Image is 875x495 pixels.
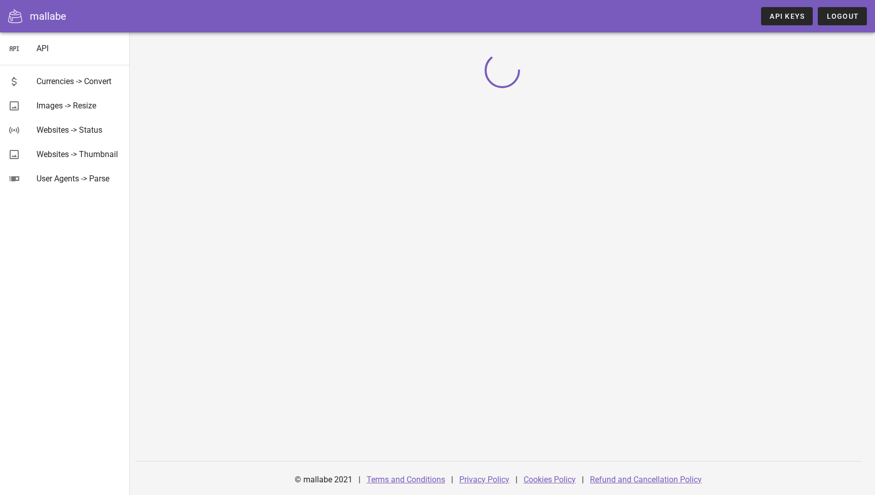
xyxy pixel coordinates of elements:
[582,468,584,492] div: |
[761,7,813,25] a: API Keys
[515,468,518,492] div: |
[36,174,122,183] div: User Agents -> Parse
[36,44,122,53] div: API
[36,149,122,159] div: Websites -> Thumbnail
[30,9,66,24] div: mallabe
[289,468,359,492] div: © mallabe 2021
[367,475,445,484] a: Terms and Conditions
[36,125,122,135] div: Websites -> Status
[36,101,122,110] div: Images -> Resize
[590,475,702,484] a: Refund and Cancellation Policy
[826,12,859,20] span: Logout
[524,475,576,484] a: Cookies Policy
[36,77,122,86] div: Currencies -> Convert
[818,7,867,25] button: Logout
[769,12,805,20] span: API Keys
[451,468,453,492] div: |
[359,468,361,492] div: |
[459,475,509,484] a: Privacy Policy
